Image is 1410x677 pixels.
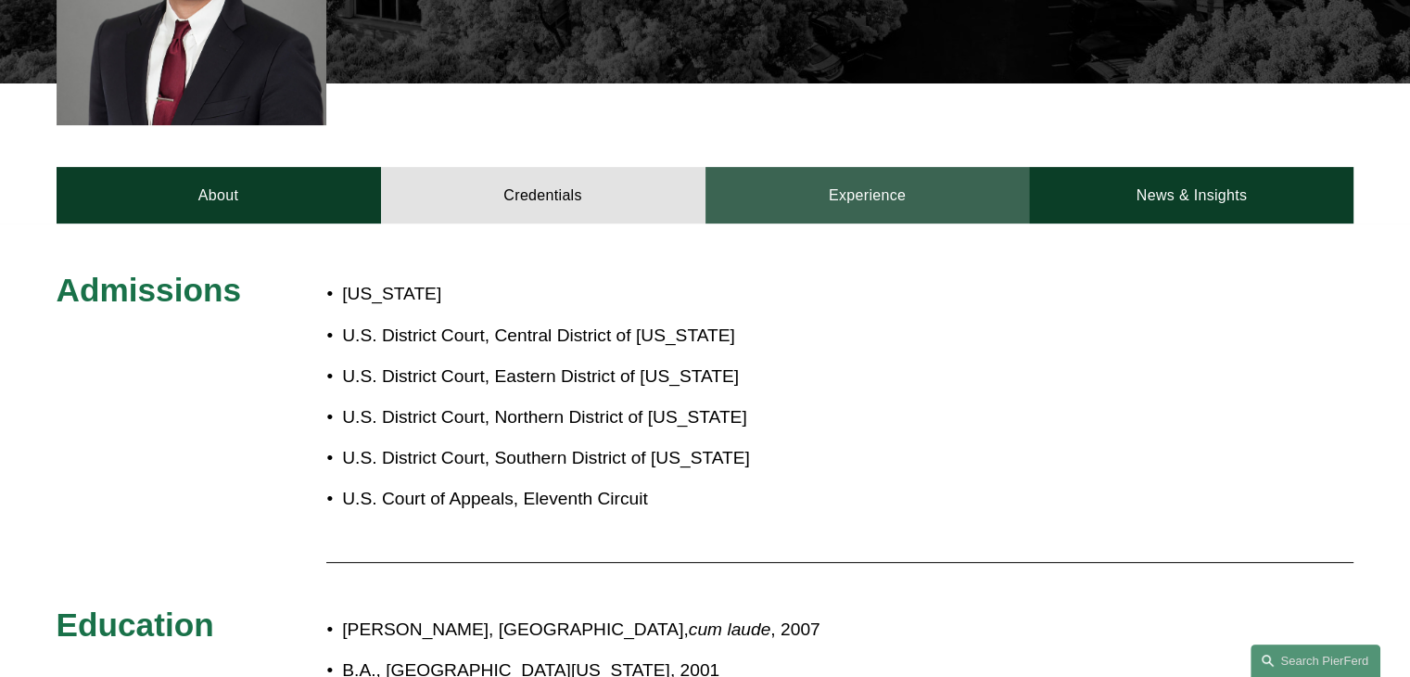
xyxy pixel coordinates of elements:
p: U.S. District Court, Central District of [US_STATE] [342,320,813,352]
a: News & Insights [1029,167,1353,223]
p: U.S. District Court, Northern District of [US_STATE] [342,402,813,434]
a: About [57,167,381,223]
a: Experience [705,167,1030,223]
p: [PERSON_NAME], [GEOGRAPHIC_DATA], , 2007 [342,614,1191,646]
span: Admissions [57,272,241,308]
p: U.S. District Court, Eastern District of [US_STATE] [342,361,813,393]
a: Search this site [1251,645,1380,677]
p: U.S. Court of Appeals, Eleventh Circuit [342,483,813,516]
a: Credentials [381,167,705,223]
span: Education [57,607,214,643]
p: [US_STATE] [342,278,813,311]
p: U.S. District Court, Southern District of [US_STATE] [342,442,813,475]
em: cum laude [689,620,771,639]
